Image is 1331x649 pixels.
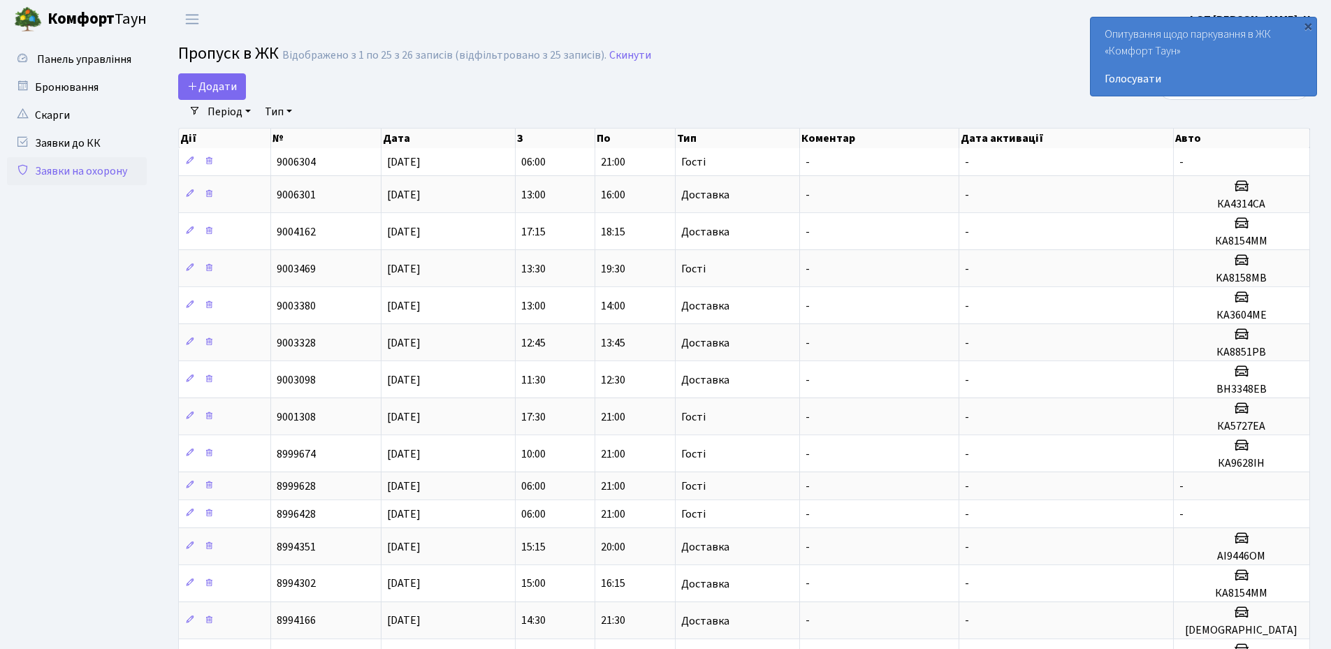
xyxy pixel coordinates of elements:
[521,298,546,314] span: 13:00
[965,335,969,351] span: -
[48,8,147,31] span: Таун
[601,298,625,314] span: 14:00
[387,446,421,462] span: [DATE]
[601,261,625,277] span: 19:30
[1179,346,1304,359] h5: КА8851РВ
[7,129,147,157] a: Заявки до КК
[1174,129,1310,148] th: Авто
[965,539,969,555] span: -
[806,154,810,170] span: -
[965,613,969,629] span: -
[806,539,810,555] span: -
[7,45,147,73] a: Панель управління
[601,576,625,592] span: 16:15
[387,224,421,240] span: [DATE]
[1091,17,1316,96] div: Опитування щодо паркування в ЖК «Комфорт Таун»
[806,224,810,240] span: -
[387,154,421,170] span: [DATE]
[1105,71,1302,87] a: Голосувати
[601,446,625,462] span: 21:00
[681,411,706,423] span: Гості
[806,576,810,592] span: -
[37,52,131,67] span: Панель управління
[387,576,421,592] span: [DATE]
[387,479,421,494] span: [DATE]
[387,506,421,522] span: [DATE]
[387,539,421,555] span: [DATE]
[681,449,706,460] span: Гості
[965,446,969,462] span: -
[965,409,969,425] span: -
[681,615,729,627] span: Доставка
[965,372,969,388] span: -
[7,101,147,129] a: Скарги
[806,335,810,351] span: -
[1179,506,1184,522] span: -
[965,479,969,494] span: -
[601,409,625,425] span: 21:00
[1179,383,1304,396] h5: ВН3348ЕВ
[601,187,625,203] span: 16:00
[387,261,421,277] span: [DATE]
[387,409,421,425] span: [DATE]
[1179,309,1304,322] h5: КА3604МЕ
[965,154,969,170] span: -
[601,479,625,494] span: 21:00
[1187,12,1314,27] b: ФОП [PERSON_NAME]. Н.
[277,372,316,388] span: 9003098
[516,129,595,148] th: З
[521,479,546,494] span: 06:00
[681,263,706,275] span: Гості
[601,224,625,240] span: 18:15
[179,129,271,148] th: Дії
[1301,19,1315,33] div: ×
[806,479,810,494] span: -
[277,479,316,494] span: 8999628
[521,335,546,351] span: 12:45
[521,613,546,629] span: 14:30
[609,49,651,62] a: Скинути
[601,613,625,629] span: 21:30
[178,73,246,100] a: Додати
[187,79,237,94] span: Додати
[277,506,316,522] span: 8996428
[271,129,381,148] th: №
[387,187,421,203] span: [DATE]
[387,372,421,388] span: [DATE]
[282,49,606,62] div: Відображено з 1 по 25 з 26 записів (відфільтровано з 25 записів).
[681,481,706,492] span: Гості
[806,187,810,203] span: -
[1179,198,1304,211] h5: КА4314СА
[277,224,316,240] span: 9004162
[387,298,421,314] span: [DATE]
[681,300,729,312] span: Доставка
[521,187,546,203] span: 13:00
[521,409,546,425] span: 17:30
[1187,11,1314,28] a: ФОП [PERSON_NAME]. Н.
[178,41,279,66] span: Пропуск в ЖК
[601,539,625,555] span: 20:00
[965,261,969,277] span: -
[965,187,969,203] span: -
[1179,479,1184,494] span: -
[277,613,316,629] span: 8994166
[601,335,625,351] span: 13:45
[7,157,147,185] a: Заявки на охорону
[1179,587,1304,600] h5: КА8154ММ
[965,298,969,314] span: -
[806,298,810,314] span: -
[14,6,42,34] img: logo.png
[676,129,800,148] th: Тип
[7,73,147,101] a: Бронювання
[521,539,546,555] span: 15:15
[259,100,298,124] a: Тип
[48,8,115,30] b: Комфорт
[277,187,316,203] span: 9006301
[381,129,516,148] th: Дата
[806,506,810,522] span: -
[1179,420,1304,433] h5: КА5727EA
[1179,550,1304,563] h5: АІ9446ОМ
[387,613,421,629] span: [DATE]
[277,154,316,170] span: 9006304
[521,261,546,277] span: 13:30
